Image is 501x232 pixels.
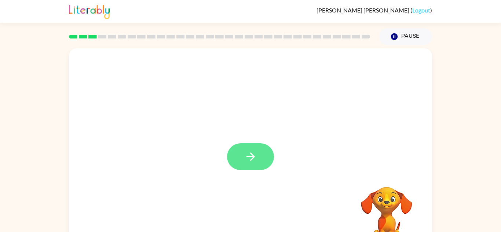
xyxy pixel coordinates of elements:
[412,7,430,14] a: Logout
[379,28,432,45] button: Pause
[317,7,432,14] div: ( )
[69,3,110,19] img: Literably
[317,7,410,14] span: [PERSON_NAME] [PERSON_NAME]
